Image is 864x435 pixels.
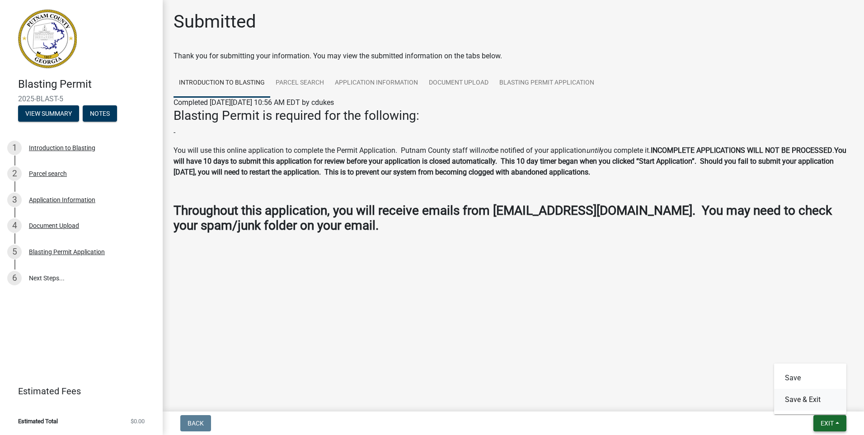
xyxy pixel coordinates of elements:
[174,145,853,178] p: You will use this online application to complete the Permit Application. Putnam County staff will...
[83,105,117,122] button: Notes
[29,249,105,255] div: Blasting Permit Application
[18,78,155,91] h4: Blasting Permit
[7,193,22,207] div: 3
[7,245,22,259] div: 5
[174,127,853,138] p: -
[174,203,832,233] strong: Throughout this application, you will receive emails from [EMAIL_ADDRESS][DOMAIN_NAME]. You may n...
[423,69,494,98] a: Document Upload
[18,9,77,68] img: Putnam County, Georgia
[270,69,329,98] a: Parcel search
[7,271,22,285] div: 6
[813,415,846,431] button: Exit
[7,382,148,400] a: Estimated Fees
[774,367,846,389] button: Save
[174,108,853,123] h3: Blasting Permit is required for the following:
[174,69,270,98] a: Introduction to Blasting
[180,415,211,431] button: Back
[18,95,145,103] span: 2025-BLAST-5
[29,145,95,151] div: Introduction to Blasting
[29,170,67,177] div: Parcel search
[7,141,22,155] div: 1
[774,364,846,414] div: Exit
[586,146,600,155] i: until
[18,105,79,122] button: View Summary
[174,146,846,176] strong: You will have 10 days to submit this application for review before your application is closed aut...
[651,146,832,155] strong: INCOMPLETE APPLICATIONS WILL NOT BE PROCESSED
[480,146,491,155] i: not
[29,197,95,203] div: Application Information
[774,389,846,411] button: Save & Exit
[174,11,256,33] h1: Submitted
[174,98,334,107] span: Completed [DATE][DATE] 10:56 AM EDT by cdukes
[18,418,58,424] span: Estimated Total
[7,218,22,233] div: 4
[83,110,117,118] wm-modal-confirm: Notes
[7,166,22,181] div: 2
[329,69,423,98] a: Application Information
[174,51,853,61] div: Thank you for submitting your information. You may view the submitted information on the tabs below.
[18,110,79,118] wm-modal-confirm: Summary
[494,69,600,98] a: Blasting Permit Application
[131,418,145,424] span: $0.00
[821,420,834,427] span: Exit
[188,420,204,427] span: Back
[29,222,79,229] div: Document Upload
